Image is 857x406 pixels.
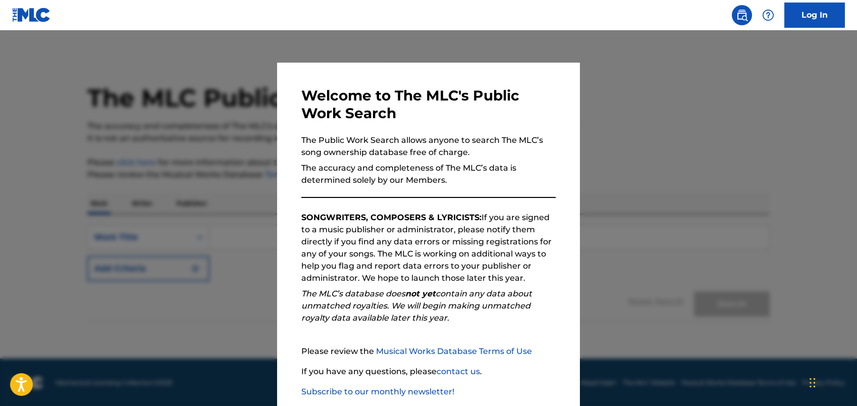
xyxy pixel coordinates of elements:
img: search [736,9,748,21]
iframe: Chat Widget [807,358,857,406]
p: If you are signed to a music publisher or administrator, please notify them directly if you find ... [301,212,556,284]
div: Help [758,5,778,25]
a: Log In [784,3,845,28]
div: Drag [810,368,816,398]
strong: SONGWRITERS, COMPOSERS & LYRICISTS: [301,213,481,222]
img: MLC Logo [12,8,51,22]
p: Please review the [301,345,556,358]
a: Public Search [732,5,752,25]
strong: not yet [405,289,436,298]
a: contact us [437,367,480,376]
em: The MLC’s database does contain any data about unmatched royalties. We will begin making unmatche... [301,289,532,323]
h3: Welcome to The MLC's Public Work Search [301,87,556,122]
p: If you have any questions, please . [301,366,556,378]
a: Musical Works Database Terms of Use [376,346,532,356]
img: help [762,9,774,21]
p: The accuracy and completeness of The MLC’s data is determined solely by our Members. [301,162,556,186]
p: The Public Work Search allows anyone to search The MLC’s song ownership database free of charge. [301,134,556,159]
a: Subscribe to our monthly newsletter! [301,387,454,396]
